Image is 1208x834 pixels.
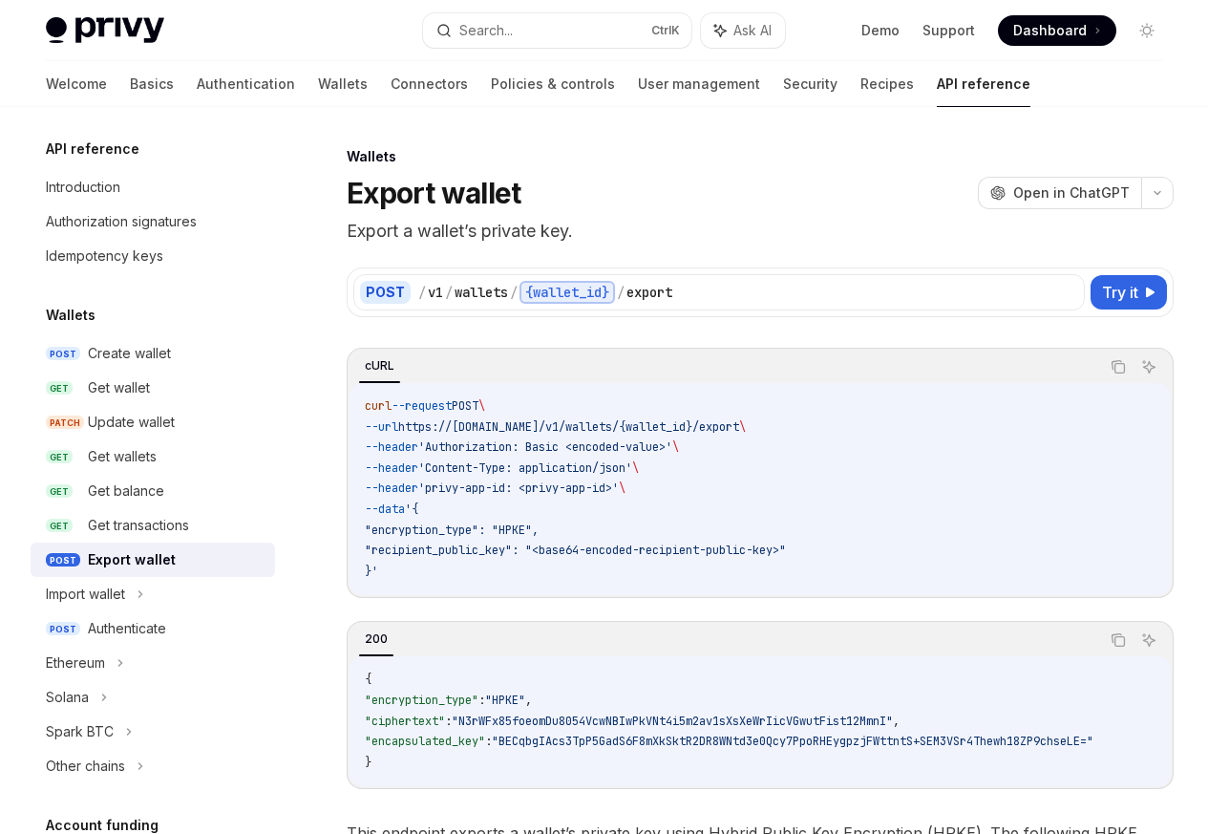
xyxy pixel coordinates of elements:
div: / [510,283,518,302]
span: \ [619,481,625,496]
button: Ask AI [701,13,785,48]
span: "encryption_type" [365,693,478,708]
div: Spark BTC [46,720,114,743]
a: POSTCreate wallet [31,336,275,371]
span: : [478,693,485,708]
a: Connectors [391,61,468,107]
span: 'privy-app-id: <privy-app-id>' [418,481,619,496]
span: "N3rWFx85foeomDu8054VcwNBIwPkVNt4i5m2av1sXsXeWrIicVGwutFist12MmnI" [452,714,893,729]
span: 'Authorization: Basic <encoded-value>' [418,439,672,455]
div: Idempotency keys [46,245,163,267]
span: "HPKE" [485,693,525,708]
span: \ [739,419,746,435]
div: Export wallet [88,548,176,571]
h5: Wallets [46,304,95,327]
div: Ethereum [46,652,105,674]
a: Welcome [46,61,107,107]
span: Dashboard [1013,21,1087,40]
div: Import wallet [46,583,125,606]
span: \ [632,460,639,476]
span: Ask AI [733,21,772,40]
span: '{ [405,502,418,517]
div: Other chains [46,755,125,778]
div: / [617,283,625,302]
span: --header [365,481,418,496]
div: Get wallet [88,376,150,399]
span: \ [478,398,485,414]
div: {wallet_id} [519,281,615,304]
a: POSTExport wallet [31,543,275,577]
a: Idempotency keys [31,239,275,273]
div: POST [360,281,411,304]
div: v1 [428,283,443,302]
div: cURL [359,354,400,377]
a: Dashboard [998,15,1116,46]
span: https://[DOMAIN_NAME]/v1/wallets/{wallet_id}/export [398,419,739,435]
p: Export a wallet’s private key. [347,218,1174,245]
div: / [418,283,426,302]
a: Support [922,21,975,40]
span: { [365,672,371,687]
span: \ [672,439,679,455]
button: Toggle dark mode [1132,15,1162,46]
span: --header [365,460,418,476]
div: Create wallet [88,342,171,365]
a: Demo [861,21,900,40]
span: , [525,693,532,708]
span: Ctrl K [651,23,680,38]
span: --request [392,398,452,414]
a: Wallets [318,61,368,107]
button: Open in ChatGPT [978,177,1141,209]
div: Introduction [46,176,120,199]
div: Authenticate [88,617,166,640]
span: 'Content-Type: application/json' [418,460,632,476]
button: Ask AI [1136,628,1161,652]
div: Get wallets [88,445,157,468]
a: Recipes [860,61,914,107]
span: POST [46,553,80,567]
span: Try it [1102,281,1138,304]
span: GET [46,519,73,533]
span: "recipient_public_key": "<base64-encoded-recipient-public-key>" [365,543,786,558]
div: Update wallet [88,411,175,434]
span: POST [46,347,80,361]
h1: Export wallet [347,176,520,210]
a: Introduction [31,170,275,204]
div: export [626,283,672,302]
span: POST [452,398,478,414]
a: PATCHUpdate wallet [31,405,275,439]
span: --url [365,419,398,435]
span: GET [46,450,73,464]
span: : [485,734,492,749]
span: POST [46,622,80,636]
div: 200 [359,628,393,651]
div: Search... [459,19,513,42]
a: POSTAuthenticate [31,611,275,646]
button: Search...CtrlK [423,13,691,48]
img: light logo [46,17,164,44]
a: GETGet wallet [31,371,275,405]
span: curl [365,398,392,414]
a: Authentication [197,61,295,107]
div: wallets [455,283,508,302]
span: } [365,755,371,770]
div: / [445,283,453,302]
div: Get transactions [88,514,189,537]
span: "BECqbgIAcs3TpP5GadS6F8mXkSktR2DR8WNtd3e0Qcy7PpoRHEygpzjFWttntS+SEM3VSr4Thewh18ZP9chseLE=" [492,734,1093,749]
span: GET [46,381,73,396]
a: GETGet transactions [31,508,275,543]
span: }' [365,564,378,579]
span: Open in ChatGPT [1013,183,1130,203]
button: Copy the contents from the code block [1106,628,1131,652]
a: GETGet wallets [31,439,275,474]
span: --data [365,502,405,517]
div: Authorization signatures [46,210,197,233]
div: Get balance [88,480,164,503]
button: Ask AI [1136,354,1161,379]
button: Try it [1091,275,1167,310]
a: Authorization signatures [31,204,275,239]
a: GETGet balance [31,474,275,508]
span: "encryption_type": "HPKE", [365,523,539,538]
span: PATCH [46,416,84,430]
a: Basics [130,61,174,107]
